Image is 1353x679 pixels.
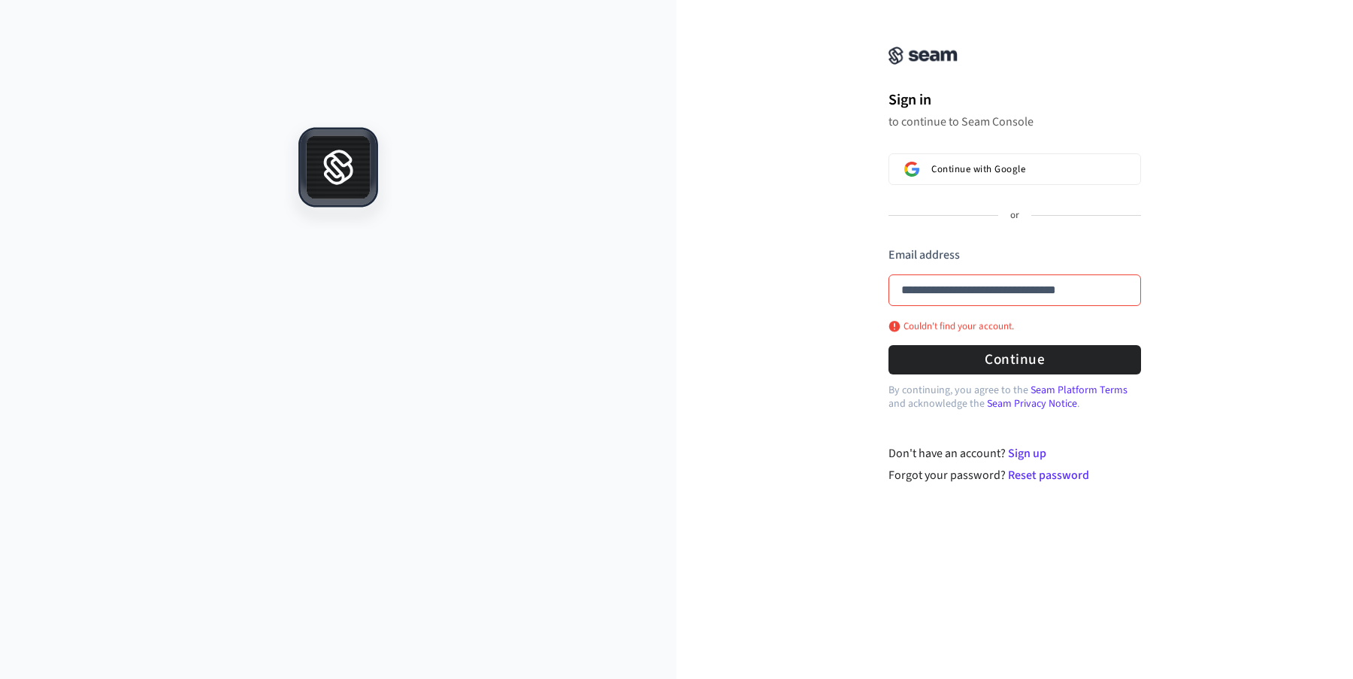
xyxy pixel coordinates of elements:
span: Continue with Google [931,163,1025,175]
button: Sign in with GoogleContinue with Google [888,153,1141,185]
p: to continue to Seam Console [888,114,1141,129]
h1: Sign in [888,89,1141,111]
div: Don't have an account? [888,444,1142,462]
a: Seam Platform Terms [1031,383,1127,398]
p: Couldn't find your account. [888,320,1014,332]
img: Seam Console [888,47,958,65]
a: Sign up [1008,445,1046,462]
label: Email address [888,247,960,263]
a: Reset password [1008,467,1089,483]
p: By continuing, you agree to the and acknowledge the . [888,383,1141,411]
button: Continue [888,345,1141,374]
p: or [1010,209,1019,223]
img: Sign in with Google [904,162,919,177]
div: Forgot your password? [888,466,1142,484]
a: Seam Privacy Notice [987,396,1077,411]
